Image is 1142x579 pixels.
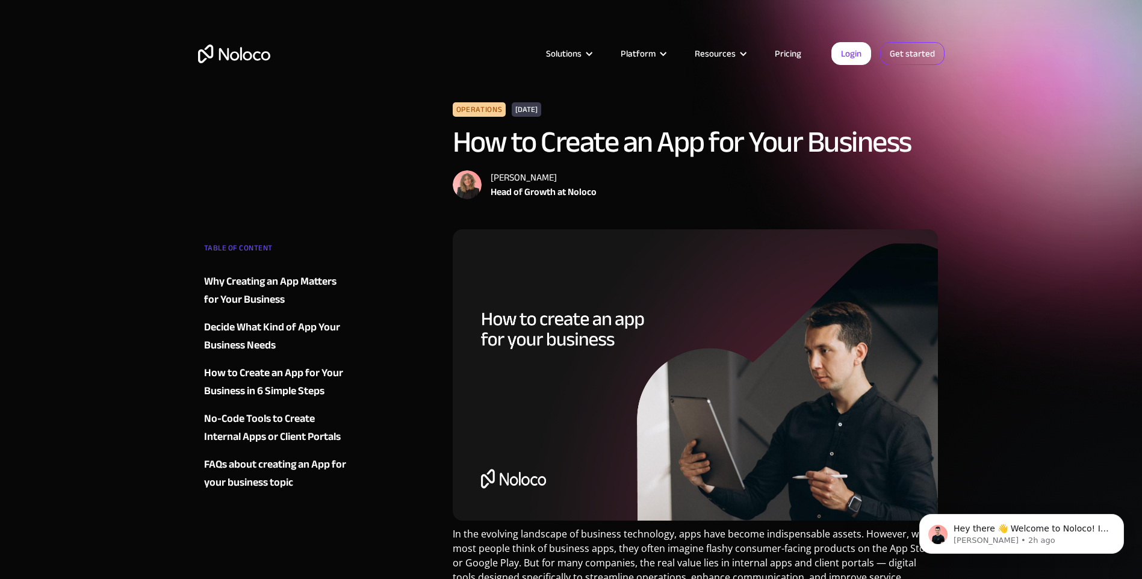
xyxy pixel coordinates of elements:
div: [PERSON_NAME] [491,170,597,185]
a: Pricing [760,46,816,61]
div: Solutions [546,46,582,61]
h1: How to Create an App for Your Business [453,126,939,158]
a: Why Creating an App Matters for Your Business [204,273,350,309]
div: Platform [621,46,656,61]
a: Get started [880,42,945,65]
div: Head of Growth at Noloco [491,185,597,199]
a: How to Create an App for Your Business in 6 Simple Steps [204,364,350,400]
a: No-Code Tools to Create Internal Apps or Client Portals [204,410,350,446]
a: home [198,45,270,63]
div: Solutions [531,46,606,61]
div: TABLE OF CONTENT [204,239,350,263]
div: Resources [680,46,760,61]
a: FAQs about creating an App for your business topic [204,456,350,492]
div: Resources [695,46,736,61]
div: Platform [606,46,680,61]
a: Decide What Kind of App Your Business Needs [204,318,350,355]
a: Login [831,42,871,65]
iframe: Intercom notifications message [901,489,1142,573]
